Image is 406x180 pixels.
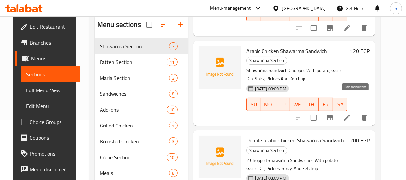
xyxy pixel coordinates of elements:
div: Crepe Section10 [95,149,188,165]
span: Edit Menu [26,102,75,110]
a: Promotions [15,146,80,162]
span: MO [264,100,273,109]
span: Promotions [30,150,75,158]
div: Broasted Chicken3 [95,133,188,149]
span: SA [336,100,345,109]
span: Add-ons [100,106,167,114]
a: Menu disclaimer [15,162,80,177]
a: Full Menu View [21,82,80,98]
span: [DATE] 03:09 PM [252,86,289,92]
img: Double Arabic Chicken Shawarma Sandwich [199,136,241,178]
div: Menu-management [210,4,251,12]
h6: 120 EGP [350,46,370,55]
button: FR [319,98,333,111]
div: items [169,169,177,177]
span: Arabic Chicken Shawarma Sandwich [246,46,327,56]
span: SA [336,10,345,19]
div: [GEOGRAPHIC_DATA] [282,5,326,12]
span: S [395,5,397,12]
span: Shawarma Section [247,57,287,64]
button: SU [246,98,261,111]
span: 8 [169,91,177,97]
button: Branch-specific-item [322,20,338,36]
span: Shawarma Section [100,42,169,50]
span: TH [307,100,316,109]
span: 7 [169,43,177,50]
div: items [169,122,177,129]
a: Choice Groups [15,114,80,130]
h6: 200 EGP [350,136,370,145]
span: Select to update [307,111,321,125]
a: Sections [21,66,80,82]
span: TH [307,10,316,19]
span: 11 [167,59,177,65]
span: Branches [30,39,75,47]
button: Branch-specific-item [322,110,338,126]
button: delete [356,110,372,126]
span: TU [278,100,287,109]
span: Maria Section [100,74,169,82]
div: Maria Section3 [95,70,188,86]
span: Menu disclaimer [30,165,75,173]
span: SU [249,10,259,19]
h2: Menu sections [97,20,141,30]
span: TU [278,10,287,19]
div: items [169,137,177,145]
span: Fatteh Section [100,58,167,66]
button: SA [333,98,347,111]
div: items [169,42,177,50]
span: 8 [169,170,177,176]
div: items [167,58,177,66]
button: TU [275,98,290,111]
span: 4 [169,123,177,129]
span: Meals [100,169,169,177]
a: Edit Restaurant [15,19,80,35]
div: Shawarma Section [246,146,287,154]
span: Select all sections [142,18,156,32]
span: 3 [169,138,177,145]
div: Shawarma Section [246,57,287,65]
span: Grilled Chicken [100,122,169,129]
div: Add-ons10 [95,102,188,118]
span: Sections [26,70,75,78]
span: Menus [31,54,75,62]
a: Branches [15,35,80,51]
button: delete [356,20,372,36]
div: items [167,106,177,114]
span: 10 [167,154,177,161]
div: Shawarma Section7 [95,38,188,54]
span: 10 [167,107,177,113]
a: Menus [15,51,80,66]
span: Sandwiches [100,90,169,98]
span: Full Menu View [26,86,75,94]
button: WE [290,98,304,111]
span: Select to update [307,21,321,35]
span: Broasted Chicken [100,137,169,145]
span: FR [321,10,331,19]
a: Coupons [15,130,80,146]
span: Choice Groups [30,118,75,126]
span: Shawarma Section [247,147,287,154]
span: Crepe Section [100,153,167,161]
button: MO [261,98,275,111]
div: Fatteh Section11 [95,54,188,70]
span: Double Arabic Chicken Shawarma Sandwich [246,135,344,145]
div: Sandwiches8 [95,86,188,102]
a: Edit Menu [21,98,80,114]
img: Arabic Chicken Shawarma Sandwich [199,46,241,89]
p: 2 Chopped Shawarma Sandwiches With potato, Garlic Dip, Pickles, Spicy, And Ketchup [246,156,348,173]
span: Edit Restaurant [30,23,75,31]
div: items [167,153,177,161]
span: 3 [169,75,177,81]
span: Coupons [30,134,75,142]
button: Add section [172,17,188,33]
span: MO [264,10,273,19]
